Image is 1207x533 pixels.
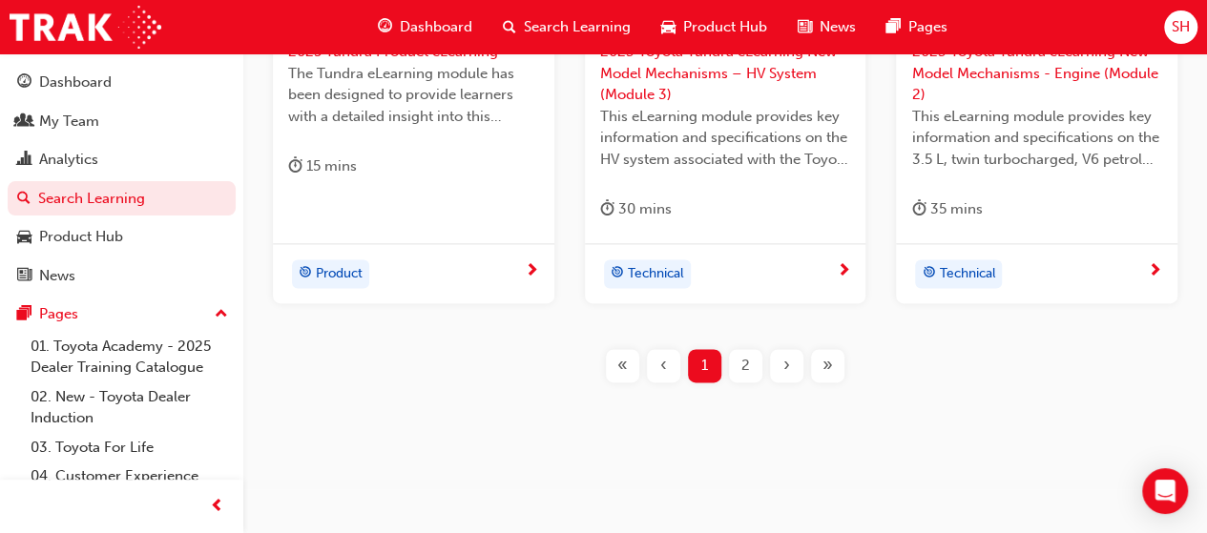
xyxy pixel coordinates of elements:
[8,181,236,216] a: Search Learning
[600,106,851,171] span: This eLearning module provides key information and specifications on the HV system associated wit...
[836,263,850,280] span: next-icon
[643,349,684,382] button: Previous page
[782,8,871,47] a: news-iconNews
[783,355,790,377] span: ›
[210,495,224,519] span: prev-icon
[701,355,708,377] span: 1
[39,72,112,93] div: Dashboard
[600,197,672,221] div: 30 mins
[39,226,123,248] div: Product Hub
[8,61,236,297] button: DashboardMy TeamAnalyticsSearch LearningProduct HubNews
[911,106,1162,171] span: This eLearning module provides key information and specifications on the 3.5 L, twin turbocharged...
[524,16,631,38] span: Search Learning
[39,265,75,287] div: News
[8,258,236,294] a: News
[1148,263,1162,280] span: next-icon
[8,219,236,255] a: Product Hub
[23,461,236,491] a: 04. Customer Experience
[911,197,926,221] span: duration-icon
[871,8,963,47] a: pages-iconPages
[215,302,228,327] span: up-icon
[886,15,901,39] span: pages-icon
[8,104,236,139] a: My Team
[17,191,31,208] span: search-icon
[683,16,767,38] span: Product Hub
[8,142,236,177] a: Analytics
[10,6,161,49] img: Trak
[600,41,851,106] span: 2023 Toyota Tundra eLearning New Model Mechanisms – HV System (Module 3)
[908,16,947,38] span: Pages
[17,268,31,285] span: news-icon
[17,152,31,169] span: chart-icon
[725,349,766,382] button: Page 2
[660,355,667,377] span: ‹
[316,263,363,285] span: Product
[684,349,725,382] button: Page 1
[807,349,848,382] button: Last page
[503,15,516,39] span: search-icon
[23,433,236,462] a: 03. Toyota For Life
[646,8,782,47] a: car-iconProduct Hub
[288,63,539,128] span: The Tundra eLearning module has been designed to provide learners with a detailed insight into th...
[288,154,302,178] span: duration-icon
[17,306,31,323] span: pages-icon
[628,263,684,285] span: Technical
[23,332,236,382] a: 01. Toyota Academy - 2025 Dealer Training Catalogue
[822,355,833,377] span: »
[1172,16,1190,38] span: SH
[17,74,31,92] span: guage-icon
[617,355,628,377] span: «
[39,149,98,171] div: Analytics
[911,197,982,221] div: 35 mins
[602,349,643,382] button: First page
[611,261,624,286] span: target-icon
[299,261,312,286] span: target-icon
[400,16,472,38] span: Dashboard
[23,382,236,433] a: 02. New - Toyota Dealer Induction
[39,111,99,133] div: My Team
[1164,10,1197,44] button: SH
[8,297,236,332] button: Pages
[798,15,812,39] span: news-icon
[363,8,488,47] a: guage-iconDashboard
[8,65,236,100] a: Dashboard
[820,16,856,38] span: News
[939,263,995,285] span: Technical
[488,8,646,47] a: search-iconSearch Learning
[17,113,31,131] span: people-icon
[39,303,78,325] div: Pages
[1142,468,1188,514] div: Open Intercom Messenger
[288,154,357,178] div: 15 mins
[766,349,807,382] button: Next page
[922,261,935,286] span: target-icon
[17,229,31,246] span: car-icon
[378,15,392,39] span: guage-icon
[525,263,539,280] span: next-icon
[661,15,676,39] span: car-icon
[741,355,750,377] span: 2
[600,197,614,221] span: duration-icon
[911,41,1162,106] span: 2023 Toyota Tundra eLearning New Model Mechanisms - Engine (Module 2)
